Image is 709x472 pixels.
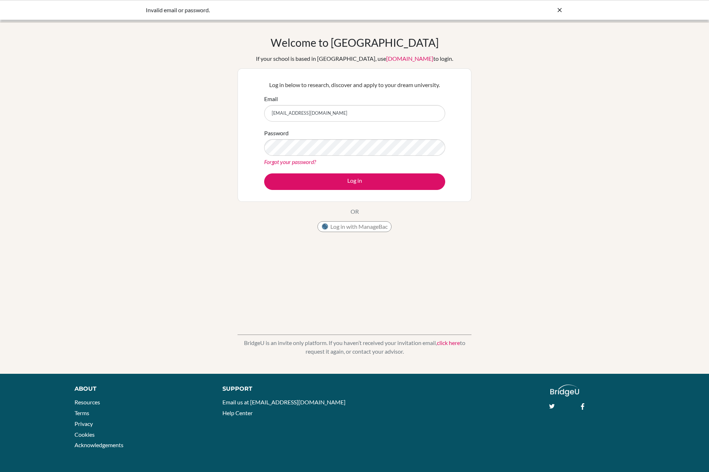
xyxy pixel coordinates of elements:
[74,441,123,448] a: Acknowledgements
[256,54,453,63] div: If your school is based in [GEOGRAPHIC_DATA], use to login.
[264,158,316,165] a: Forgot your password?
[222,385,346,393] div: Support
[317,221,392,232] button: Log in with ManageBac
[264,129,289,137] label: Password
[74,399,100,405] a: Resources
[222,399,346,405] a: Email us at [EMAIL_ADDRESS][DOMAIN_NAME]
[238,339,471,356] p: BridgeU is an invite only platform. If you haven’t received your invitation email, to request it ...
[74,431,95,438] a: Cookies
[271,36,439,49] h1: Welcome to [GEOGRAPHIC_DATA]
[386,55,433,62] a: [DOMAIN_NAME]
[222,409,253,416] a: Help Center
[437,339,460,346] a: click here
[74,409,89,416] a: Terms
[351,207,359,216] p: OR
[264,81,445,89] p: Log in below to research, discover and apply to your dream university.
[264,173,445,190] button: Log in
[74,420,93,427] a: Privacy
[264,95,278,103] label: Email
[146,6,455,14] div: Invalid email or password.
[74,385,207,393] div: About
[550,385,579,396] img: logo_white@2x-f4f0deed5e89b7ecb1c2cc34c3e3d731f90f0f143d5ea2071677605dd97b5244.png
